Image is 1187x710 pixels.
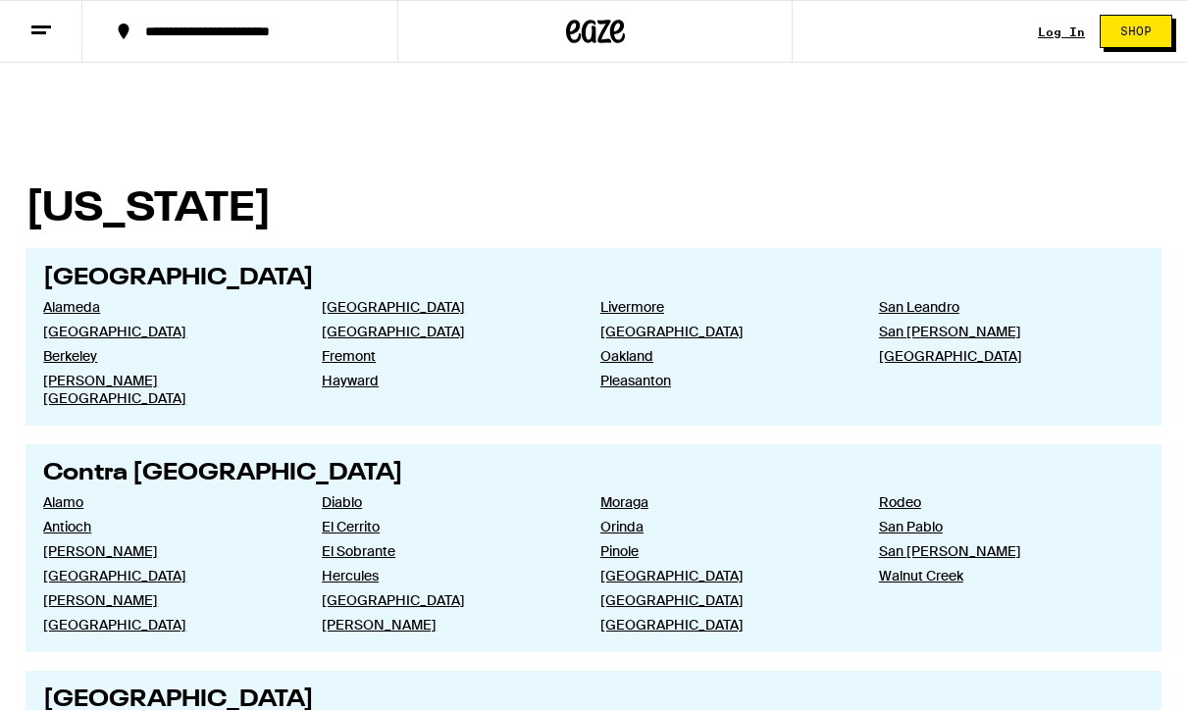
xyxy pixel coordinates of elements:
a: Moraga [600,493,847,511]
a: [PERSON_NAME] [43,591,289,609]
a: Fremont [322,347,568,365]
h1: [US_STATE] [26,189,1162,230]
a: El Sobrante [322,542,568,560]
a: Rodeo [879,493,1125,511]
a: [GEOGRAPHIC_DATA] [322,591,568,609]
a: Hercules [322,567,568,584]
span: Hi. Need any help? [12,14,141,29]
a: Alamo [43,493,289,511]
a: Livermore [600,298,847,316]
a: [GEOGRAPHIC_DATA] [43,567,289,584]
a: [GEOGRAPHIC_DATA] [322,323,568,340]
a: [GEOGRAPHIC_DATA] [43,616,289,634]
a: [PERSON_NAME] [322,616,568,634]
a: [GEOGRAPHIC_DATA] [600,591,847,609]
a: Berkeley [43,347,289,365]
a: San Pablo [879,518,1125,535]
a: San [PERSON_NAME] [879,323,1125,340]
a: [GEOGRAPHIC_DATA] [43,323,289,340]
a: Hayward [322,372,568,389]
a: Antioch [43,518,289,535]
a: Pleasanton [600,372,847,389]
a: Diablo [322,493,568,511]
a: Walnut Creek [879,567,1125,584]
a: [PERSON_NAME][GEOGRAPHIC_DATA] [43,372,289,407]
h2: Contra [GEOGRAPHIC_DATA] [43,462,1143,485]
button: Shop [1100,15,1172,48]
a: San Leandro [879,298,1125,316]
a: [GEOGRAPHIC_DATA] [600,616,847,634]
h2: [GEOGRAPHIC_DATA] [43,267,1143,290]
a: Shop [1085,15,1187,48]
a: Pinole [600,542,847,560]
a: Alameda [43,298,289,316]
a: Oakland [600,347,847,365]
a: Log In [1038,25,1085,38]
a: [GEOGRAPHIC_DATA] [600,567,847,584]
a: [GEOGRAPHIC_DATA] [322,298,568,316]
a: Orinda [600,518,847,535]
a: San [PERSON_NAME] [879,542,1125,560]
a: [PERSON_NAME] [43,542,289,560]
span: Shop [1120,25,1152,37]
a: El Cerrito [322,518,568,535]
a: [GEOGRAPHIC_DATA] [879,347,1125,365]
a: [GEOGRAPHIC_DATA] [600,323,847,340]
